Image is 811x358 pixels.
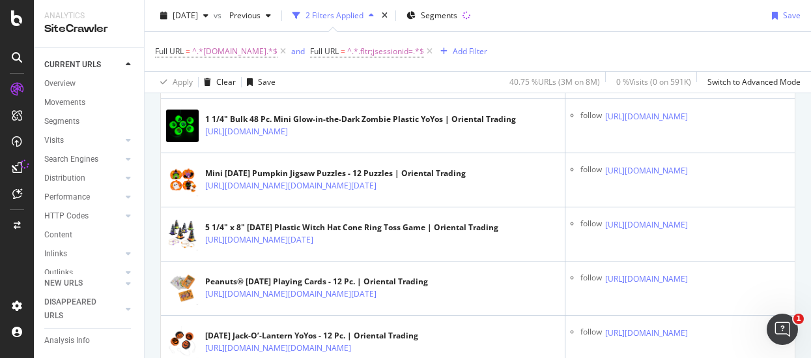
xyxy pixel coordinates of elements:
[44,276,83,290] div: NEW URLS
[44,228,135,242] a: Content
[580,218,602,231] div: follow
[707,76,801,87] div: Switch to Advanced Mode
[580,164,602,177] div: follow
[205,179,377,192] a: [URL][DOMAIN_NAME][DOMAIN_NAME][DATE]
[793,314,804,324] span: 1
[44,276,122,290] a: NEW URLS
[580,326,602,340] div: follow
[44,134,122,147] a: Visits
[166,272,199,305] img: main image
[205,330,418,342] div: [DATE] Jack-O’-Lantern YoYos - 12 Pc. | Oriental Trading
[44,172,122,185] a: Distribution
[767,5,801,26] button: Save
[605,273,688,286] a: [URL][DOMAIN_NAME]
[173,76,193,87] div: Apply
[44,58,122,72] a: CURRENT URLS
[44,266,122,280] a: Outlinks
[347,42,424,61] span: ^.*.fltr;jsessionid=.*$
[783,10,801,21] div: Save
[421,10,457,21] span: Segments
[453,46,487,57] div: Add Filter
[205,288,377,301] a: [URL][DOMAIN_NAME][DOMAIN_NAME][DATE]
[44,247,67,261] div: Inlinks
[605,164,688,177] a: [URL][DOMAIN_NAME]
[155,5,214,26] button: [DATE]
[199,72,236,93] button: Clear
[205,276,433,288] div: Peanuts® [DATE] Playing Cards - 12 Pc. | Oriental Trading
[44,77,135,91] a: Overview
[580,272,602,286] div: follow
[44,115,79,128] div: Segments
[287,5,379,26] button: 2 Filters Applied
[155,46,184,57] span: Full URL
[44,190,122,204] a: Performance
[401,5,462,26] button: Segments
[605,110,688,123] a: [URL][DOMAIN_NAME]
[616,76,691,87] div: 0 % Visits ( 0 on 591K )
[44,190,90,204] div: Performance
[44,247,122,261] a: Inlinks
[166,110,199,142] img: main image
[216,76,236,87] div: Clear
[44,134,64,147] div: Visits
[44,295,110,323] div: DISAPPEARED URLS
[186,46,190,57] span: =
[702,72,801,93] button: Switch to Advanced Mode
[44,295,122,323] a: DISAPPEARED URLS
[44,266,73,280] div: Outlinks
[192,42,277,61] span: ^.*[DOMAIN_NAME].*$
[435,44,487,59] button: Add Filter
[166,164,199,196] img: main image
[291,45,305,57] button: and
[224,10,261,21] span: Previous
[44,22,134,37] div: SiteCrawler
[605,327,688,340] a: [URL][DOMAIN_NAME]
[205,342,351,355] a: [URL][DOMAIN_NAME][DOMAIN_NAME]
[205,222,498,233] div: 5 1/4" x 8" [DATE] Plastic Witch Hat Cone Ring Toss Game | Oriental Trading
[44,58,101,72] div: CURRENT URLS
[155,72,193,93] button: Apply
[44,115,135,128] a: Segments
[580,110,602,123] div: follow
[44,10,134,22] div: Analytics
[310,46,339,57] span: Full URL
[44,334,90,348] div: Analysis Info
[379,9,390,22] div: times
[767,314,798,345] iframe: Intercom live chat
[214,10,224,21] span: vs
[605,218,688,231] a: [URL][DOMAIN_NAME]
[224,5,276,26] button: Previous
[44,209,122,223] a: HTTP Codes
[44,228,72,242] div: Content
[341,46,345,57] span: =
[205,168,466,179] div: Mini [DATE] Pumpkin Jigsaw Puzzles - 12 Puzzles | Oriental Trading
[306,10,363,21] div: 2 Filters Applied
[44,209,89,223] div: HTTP Codes
[205,125,288,138] a: [URL][DOMAIN_NAME]
[291,46,305,57] div: and
[166,218,199,250] img: main image
[44,96,85,110] div: Movements
[44,172,85,185] div: Distribution
[44,153,98,166] div: Search Engines
[44,77,76,91] div: Overview
[205,233,313,246] a: [URL][DOMAIN_NAME][DATE]
[258,76,276,87] div: Save
[205,113,516,125] div: 1 1/4" Bulk 48 Pc. Mini Glow-in-the-Dark Zombie Plastic YoYos | Oriental Trading
[242,72,276,93] button: Save
[44,96,135,110] a: Movements
[44,153,122,166] a: Search Engines
[44,334,135,348] a: Analysis Info
[509,76,600,87] div: 40.75 % URLs ( 3M on 8M )
[173,10,198,21] span: 2025 Sep. 2nd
